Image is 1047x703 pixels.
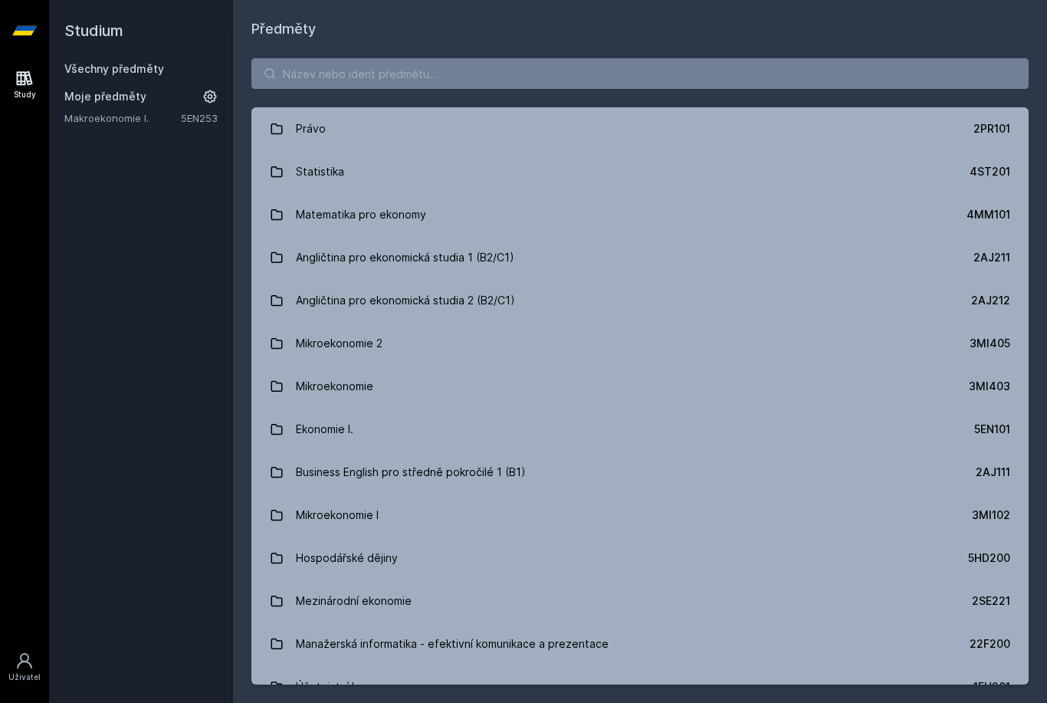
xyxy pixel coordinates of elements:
a: Study [3,61,46,108]
div: 2AJ211 [973,250,1010,265]
a: Statistika 4ST201 [251,150,1029,193]
a: Matematika pro ekonomy 4MM101 [251,193,1029,236]
a: Mikroekonomie 3MI403 [251,365,1029,408]
div: Mikroekonomie [296,371,373,402]
div: Právo [296,113,326,144]
div: 2PR101 [973,121,1010,136]
div: Study [14,89,36,100]
a: Uživatel [3,644,46,691]
a: Ekonomie I. 5EN101 [251,408,1029,451]
div: 4MM101 [967,207,1010,222]
div: 3MI403 [969,379,1010,394]
a: Mezinárodní ekonomie 2SE221 [251,580,1029,623]
div: Mezinárodní ekonomie [296,586,412,616]
a: Mikroekonomie 2 3MI405 [251,322,1029,365]
a: Právo 2PR101 [251,107,1029,150]
div: Manažerská informatika - efektivní komunikace a prezentace [296,629,609,659]
div: 5HD200 [968,550,1010,566]
a: Manažerská informatika - efektivní komunikace a prezentace 22F200 [251,623,1029,665]
div: 1FU201 [973,679,1010,695]
a: Mikroekonomie I 3MI102 [251,494,1029,537]
div: 22F200 [970,636,1010,652]
a: 5EN253 [181,112,218,124]
a: Angličtina pro ekonomická studia 1 (B2/C1) 2AJ211 [251,236,1029,279]
div: 2SE221 [972,593,1010,609]
div: Mikroekonomie 2 [296,328,382,359]
div: Účetnictví I. [296,672,357,702]
div: Uživatel [8,672,41,683]
h1: Předměty [251,18,1029,40]
span: Moje předměty [64,89,146,104]
div: Mikroekonomie I [296,500,379,531]
div: Ekonomie I. [296,414,353,445]
div: 2AJ111 [976,465,1010,480]
div: 3MI102 [972,508,1010,523]
div: 5EN101 [974,422,1010,437]
div: Statistika [296,156,344,187]
a: Hospodářské dějiny 5HD200 [251,537,1029,580]
div: 2AJ212 [971,293,1010,308]
input: Název nebo ident předmětu… [251,58,1029,89]
a: Všechny předměty [64,62,164,75]
a: Angličtina pro ekonomická studia 2 (B2/C1) 2AJ212 [251,279,1029,322]
div: 4ST201 [970,164,1010,179]
div: Business English pro středně pokročilé 1 (B1) [296,457,526,488]
div: 3MI405 [970,336,1010,351]
div: Angličtina pro ekonomická studia 1 (B2/C1) [296,242,514,273]
div: Angličtina pro ekonomická studia 2 (B2/C1) [296,285,515,316]
a: Makroekonomie I. [64,110,181,126]
a: Business English pro středně pokročilé 1 (B1) 2AJ111 [251,451,1029,494]
div: Matematika pro ekonomy [296,199,426,230]
div: Hospodářské dějiny [296,543,398,573]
